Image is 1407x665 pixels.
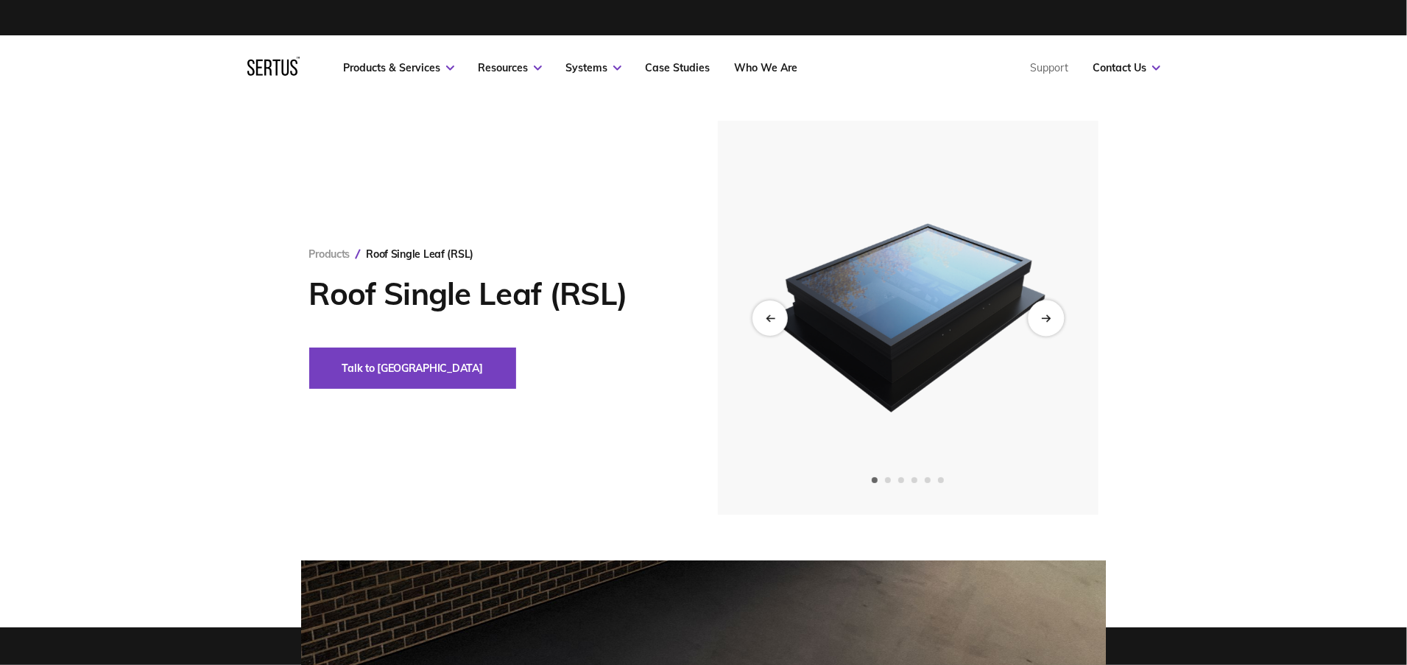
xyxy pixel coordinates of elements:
[309,348,516,389] button: Talk to [GEOGRAPHIC_DATA]
[898,477,904,483] span: Go to slide 3
[752,300,788,336] div: Previous slide
[309,247,350,261] a: Products
[938,477,944,483] span: Go to slide 6
[1031,61,1069,74] a: Support
[1028,300,1064,336] div: Next slide
[309,275,674,312] h1: Roof Single Leaf (RSL)
[925,477,931,483] span: Go to slide 5
[735,61,798,74] a: Who We Are
[479,61,542,74] a: Resources
[646,61,710,74] a: Case Studies
[1093,61,1160,74] a: Contact Us
[566,61,621,74] a: Systems
[344,61,454,74] a: Products & Services
[911,477,917,483] span: Go to slide 4
[885,477,891,483] span: Go to slide 2
[1143,495,1407,665] iframe: Chat Widget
